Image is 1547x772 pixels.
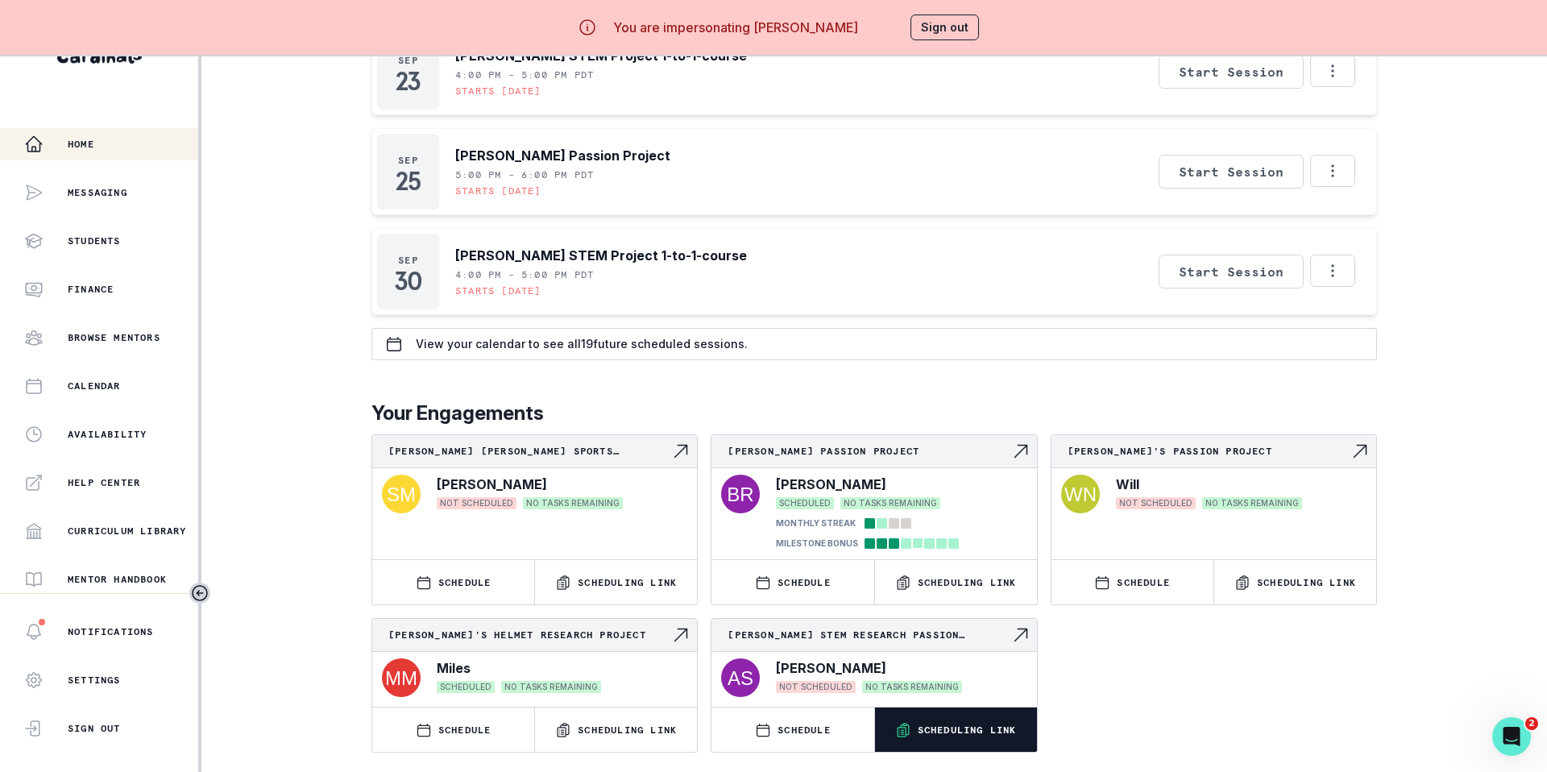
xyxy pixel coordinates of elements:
[721,475,760,513] img: svg
[68,722,121,735] p: Sign Out
[1051,435,1376,517] a: [PERSON_NAME]'s Passion ProjectNavigate to engagement pageWillNOT SCHEDULEDNO TASKS REMAINING
[455,85,541,98] p: Starts [DATE]
[776,681,856,693] span: NOT SCHEDULED
[455,68,594,81] p: 4:00 PM - 5:00 PM PDT
[437,475,547,494] p: [PERSON_NAME]
[1159,255,1304,288] button: Start Session
[372,435,697,517] a: [PERSON_NAME] [PERSON_NAME] Sports Medicine Exploratory JourneyNavigate to engagement page[PERSON...
[372,560,534,604] button: SCHEDULE
[437,497,516,509] span: NOT SCHEDULED
[711,619,1036,700] a: [PERSON_NAME] STEM Research Passion ProjectNavigate to engagement page[PERSON_NAME]NOT SCHEDULEDN...
[535,560,697,604] button: Scheduling Link
[437,681,495,693] span: SCHEDULED
[382,658,421,697] img: svg
[578,576,677,589] p: Scheduling Link
[840,497,940,509] span: NO TASKS REMAINING
[455,268,594,281] p: 4:00 PM - 5:00 PM PDT
[671,625,691,645] svg: Navigate to engagement page
[1525,717,1538,730] span: 2
[1202,497,1302,509] span: NO TASKS REMAINING
[776,537,858,550] p: MILESTONE BONUS
[68,525,187,537] p: Curriculum Library
[728,629,1010,641] p: [PERSON_NAME] STEM Research Passion Project
[1310,55,1355,87] button: Options
[1159,155,1304,189] button: Start Session
[396,73,421,89] p: 23
[68,331,160,344] p: Browse Mentors
[189,583,210,604] button: Toggle sidebar
[372,708,534,752] button: SCHEDULE
[438,724,491,737] p: SCHEDULE
[721,658,760,697] img: svg
[778,576,831,589] p: SCHEDULE
[68,380,121,392] p: Calendar
[728,445,1010,458] p: [PERSON_NAME] Passion Project
[1257,576,1356,589] p: Scheduling Link
[613,18,858,37] p: You are impersonating [PERSON_NAME]
[1214,560,1376,604] button: Scheduling Link
[68,138,94,151] p: Home
[918,724,1017,737] p: Scheduling Link
[68,186,127,199] p: Messaging
[918,576,1017,589] p: Scheduling Link
[68,235,121,247] p: Students
[776,497,834,509] span: SCHEDULED
[1116,497,1196,509] span: NOT SCHEDULED
[1350,442,1370,461] svg: Navigate to engagement page
[68,476,140,489] p: Help Center
[68,674,121,687] p: Settings
[523,497,623,509] span: NO TASKS REMAINING
[1068,445,1350,458] p: [PERSON_NAME]'s Passion Project
[382,475,421,513] img: svg
[776,658,886,678] p: [PERSON_NAME]
[1310,255,1355,287] button: Options
[388,445,671,458] p: [PERSON_NAME] [PERSON_NAME] Sports Medicine Exploratory Journey
[671,442,691,461] svg: Navigate to engagement page
[398,154,418,167] p: Sep
[438,576,491,589] p: SCHEDULE
[396,173,420,189] p: 25
[68,625,154,638] p: Notifications
[68,428,147,441] p: Availability
[388,629,671,641] p: [PERSON_NAME]'s helmet research project
[711,435,1036,553] a: [PERSON_NAME] Passion ProjectNavigate to engagement page[PERSON_NAME]SCHEDULEDNO TASKS REMAININGM...
[1159,55,1304,89] button: Start Session
[455,246,747,265] p: [PERSON_NAME] STEM Project 1-to-1-course
[68,283,114,296] p: Finance
[711,560,873,604] button: SCHEDULE
[455,185,541,197] p: Starts [DATE]
[862,681,962,693] span: NO TASKS REMAINING
[371,399,1377,428] p: Your Engagements
[1011,625,1031,645] svg: Navigate to engagement page
[1061,475,1100,513] img: svg
[398,254,418,267] p: Sep
[501,681,601,693] span: NO TASKS REMAINING
[455,168,594,181] p: 5:00 PM - 6:00 PM PDT
[394,273,422,289] p: 30
[875,708,1037,752] button: Scheduling Link
[1117,576,1170,589] p: SCHEDULE
[437,658,471,678] p: Miles
[535,708,697,752] button: Scheduling Link
[778,724,831,737] p: SCHEDULE
[910,15,979,40] button: Sign out
[1011,442,1031,461] svg: Navigate to engagement page
[398,54,418,67] p: Sep
[455,146,670,165] p: [PERSON_NAME] Passion Project
[455,284,541,297] p: Starts [DATE]
[776,475,886,494] p: [PERSON_NAME]
[776,517,856,529] p: MONTHLY STREAK
[578,724,677,737] p: Scheduling Link
[1310,155,1355,187] button: Options
[416,338,748,351] p: View your calendar to see all 19 future scheduled sessions.
[1051,560,1213,604] button: SCHEDULE
[711,708,873,752] button: SCHEDULE
[1116,475,1139,494] p: Will
[875,560,1037,604] button: Scheduling Link
[372,619,697,700] a: [PERSON_NAME]'s helmet research projectNavigate to engagement pageMilesSCHEDULEDNO TASKS REMAINING
[1492,717,1531,756] iframe: Intercom live chat
[68,573,167,586] p: Mentor Handbook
